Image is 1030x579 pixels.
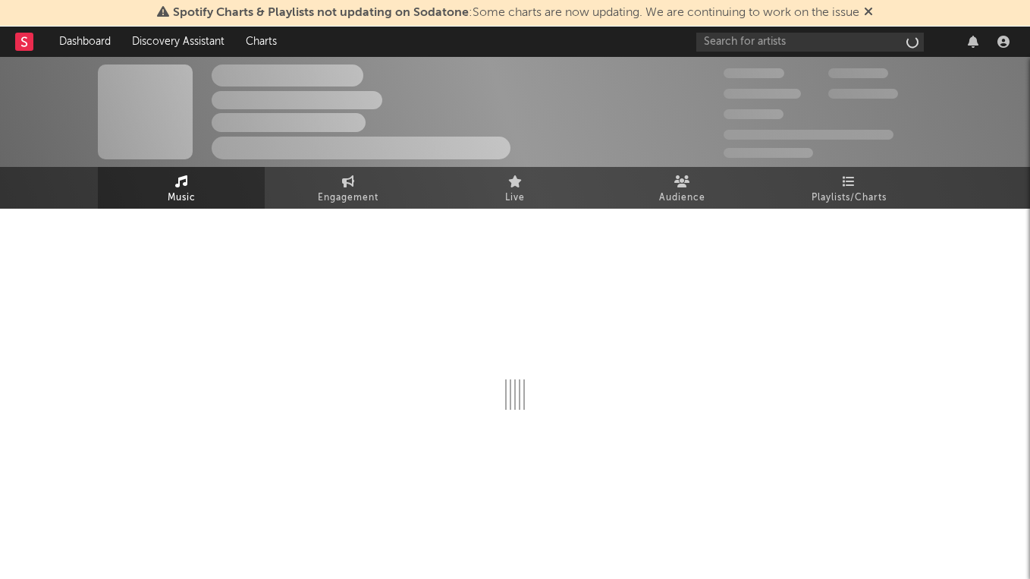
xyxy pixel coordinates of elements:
span: Engagement [318,189,378,207]
span: Spotify Charts & Playlists not updating on Sodatone [173,7,469,19]
a: Engagement [265,167,432,209]
span: Dismiss [864,7,873,19]
input: Search for artists [696,33,924,52]
span: Playlists/Charts [812,189,887,207]
a: Audience [598,167,765,209]
a: Music [98,167,265,209]
span: 300,000 [724,68,784,78]
span: Live [505,189,525,207]
span: 50,000,000 Monthly Listeners [724,130,893,140]
span: 100,000 [724,109,783,119]
span: 50,000,000 [724,89,801,99]
a: Charts [235,27,287,57]
span: Music [168,189,196,207]
span: 1,000,000 [828,89,898,99]
span: 100,000 [828,68,888,78]
a: Discovery Assistant [121,27,235,57]
span: Jump Score: 85.0 [724,148,813,158]
a: Dashboard [49,27,121,57]
span: Audience [659,189,705,207]
a: Playlists/Charts [765,167,932,209]
span: : Some charts are now updating. We are continuing to work on the issue [173,7,859,19]
a: Live [432,167,598,209]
